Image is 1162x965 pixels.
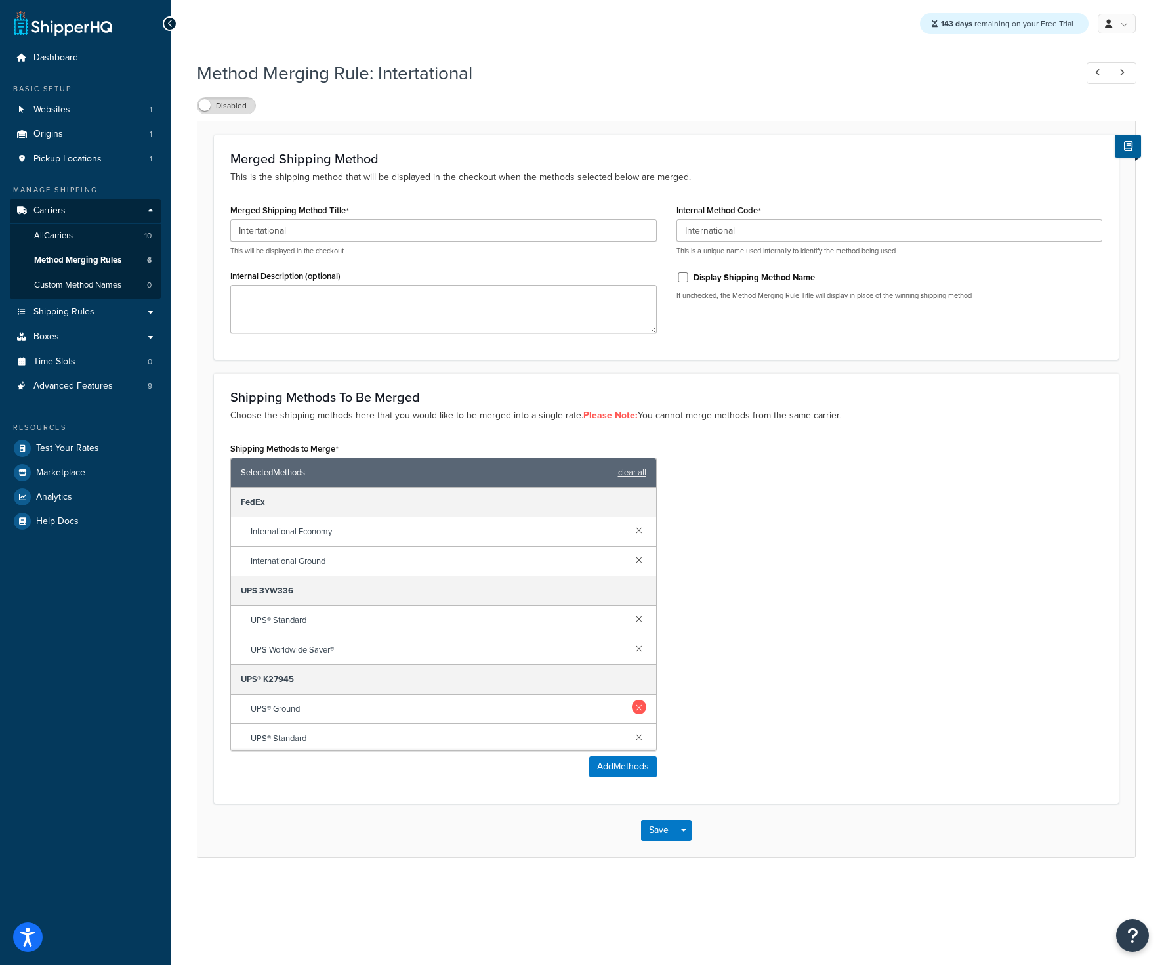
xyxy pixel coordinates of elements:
[10,98,161,122] li: Websites
[147,280,152,291] span: 0
[10,273,161,297] a: Custom Method Names0
[10,46,161,70] a: Dashboard
[230,246,657,256] p: This will be displayed in the checkout
[694,272,815,284] label: Display Shipping Method Name
[33,332,59,343] span: Boxes
[251,641,625,659] span: UPS Worldwide Saver®
[231,576,656,606] div: UPS 3YW336
[10,374,161,398] a: Advanced Features9
[150,104,152,116] span: 1
[10,248,161,272] a: Method Merging Rules6
[1087,62,1112,84] a: Previous Record
[583,408,638,422] strong: Please Note:
[197,60,1062,86] h1: Method Merging Rule: Intertational
[230,444,339,454] label: Shipping Methods to Merge
[231,665,656,695] div: UPS® K27945
[33,53,78,64] span: Dashboard
[10,273,161,297] li: Custom Method Names
[251,729,625,748] span: UPS® Standard
[197,98,255,114] label: Disabled
[1116,919,1149,952] button: Open Resource Center
[33,129,63,140] span: Origins
[676,291,1103,301] p: If unchecked, the Method Merging Rule Title will display in place of the winning shipping method
[34,230,73,242] span: All Carriers
[33,307,94,318] span: Shipping Rules
[33,205,66,217] span: Carriers
[10,199,161,299] li: Carriers
[941,18,972,30] strong: 143 days
[10,461,161,484] a: Marketplace
[33,381,113,392] span: Advanced Features
[230,152,1102,166] h3: Merged Shipping Method
[10,224,161,248] a: AllCarriers10
[230,170,1102,184] p: This is the shipping method that will be displayed in the checkout when the methods selected belo...
[10,350,161,374] li: Time Slots
[618,463,646,482] a: clear all
[33,154,102,165] span: Pickup Locations
[251,700,625,718] span: UPS® Ground
[1111,62,1136,84] a: Next Record
[10,122,161,146] a: Origins1
[231,488,656,517] div: FedEx
[33,356,75,368] span: Time Slots
[36,516,79,527] span: Help Docs
[148,356,152,368] span: 0
[251,611,625,630] span: UPS® Standard
[34,255,121,266] span: Method Merging Rules
[10,199,161,223] a: Carriers
[36,492,72,503] span: Analytics
[589,756,657,777] button: AddMethods
[33,104,70,116] span: Websites
[10,509,161,533] a: Help Docs
[147,255,152,266] span: 6
[251,552,625,570] span: International Ground
[230,390,1102,404] h3: Shipping Methods To Be Merged
[1115,135,1141,158] button: Show Help Docs
[10,374,161,398] li: Advanced Features
[10,98,161,122] a: Websites1
[150,154,152,165] span: 1
[10,300,161,324] a: Shipping Rules
[34,280,121,291] span: Custom Method Names
[941,18,1073,30] span: remaining on your Free Trial
[10,485,161,509] a: Analytics
[676,205,761,216] label: Internal Method Code
[10,325,161,349] a: Boxes
[641,820,676,841] button: Save
[10,184,161,196] div: Manage Shipping
[148,381,152,392] span: 9
[230,408,1102,423] p: Choose the shipping methods here that you would like to be merged into a single rate. You cannot ...
[10,83,161,95] div: Basic Setup
[10,350,161,374] a: Time Slots0
[10,147,161,171] a: Pickup Locations1
[10,248,161,272] li: Method Merging Rules
[150,129,152,140] span: 1
[144,230,152,242] span: 10
[10,437,161,460] a: Test Your Rates
[36,467,85,479] span: Marketplace
[241,463,612,482] span: Selected Methods
[36,443,99,454] span: Test Your Rates
[230,271,341,281] label: Internal Description (optional)
[10,122,161,146] li: Origins
[676,246,1103,256] p: This is a unique name used internally to identify the method being used
[10,147,161,171] li: Pickup Locations
[230,205,349,216] label: Merged Shipping Method Title
[251,523,625,541] span: International Economy
[10,422,161,433] div: Resources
